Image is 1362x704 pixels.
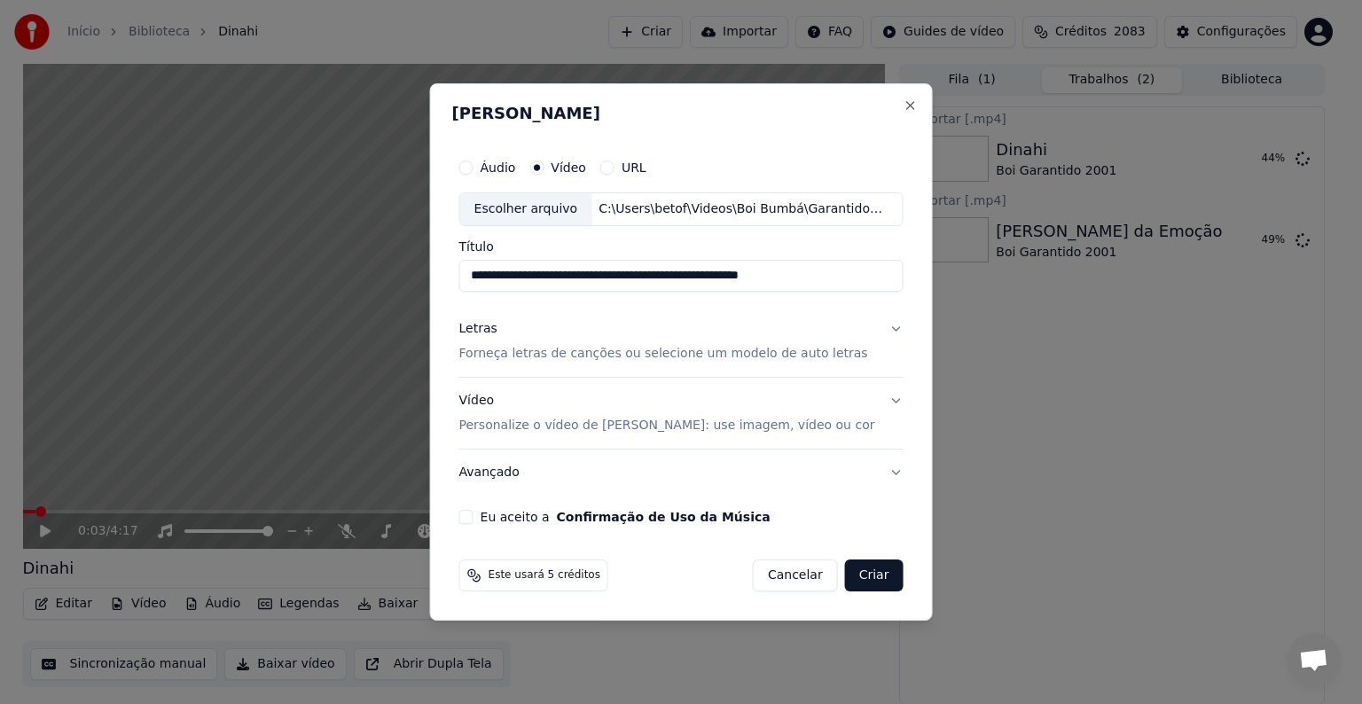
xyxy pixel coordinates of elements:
[489,568,600,583] span: Este usará 5 créditos
[459,450,904,496] button: Avançado
[460,193,592,225] div: Escolher arquivo
[459,306,904,377] button: LetrasForneça letras de canções ou selecione um modelo de auto letras
[459,240,904,253] label: Título
[481,161,516,174] label: Áudio
[481,511,771,523] label: Eu aceito a
[459,345,868,363] p: Forneça letras de canções ou selecione um modelo de auto letras
[459,378,904,449] button: VídeoPersonalize o vídeo de [PERSON_NAME]: use imagem, vídeo ou cor
[551,161,586,174] label: Vídeo
[753,559,838,591] button: Cancelar
[459,417,875,434] p: Personalize o vídeo de [PERSON_NAME]: use imagem, vídeo ou cor
[622,161,646,174] label: URL
[845,559,904,591] button: Criar
[459,320,497,338] div: Letras
[452,106,911,121] h2: [PERSON_NAME]
[459,392,875,434] div: Vídeo
[591,200,893,218] div: C:\Users\betof\Videos\Boi Bumbá\Garantido 2001\Volume 02\Luzes Rubras - Garantido 2001 - Vol 2 (P...
[557,511,771,523] button: Eu aceito a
